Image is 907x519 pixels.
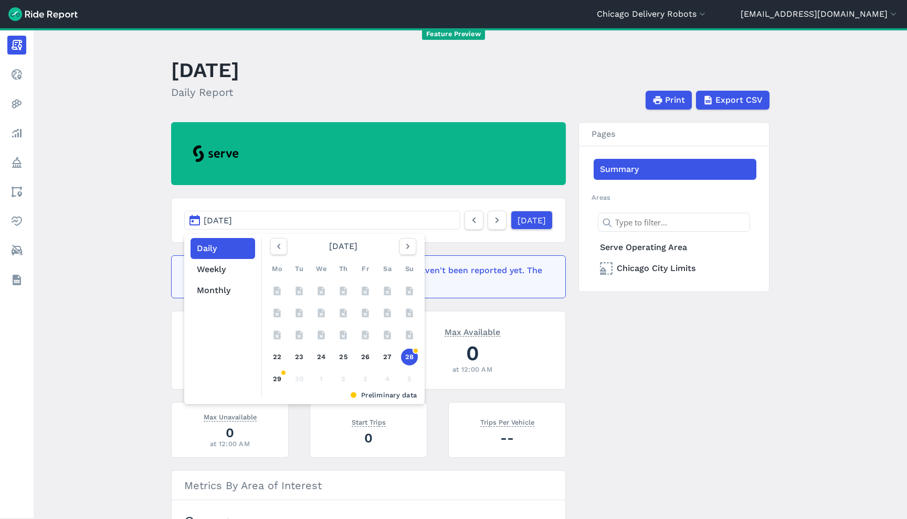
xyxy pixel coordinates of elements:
[392,339,553,367] div: 0
[7,271,26,289] a: Datasets
[269,261,286,277] div: Mo
[204,215,232,225] span: [DATE]
[598,213,750,232] input: Type to filter...
[269,349,286,365] a: 22
[266,238,420,255] div: [DATE]
[597,8,708,20] button: Chicago Delivery Robots
[172,471,565,500] h3: Metrics By Area of Interest
[594,159,756,180] a: Summary
[184,439,276,449] div: at 12:00 AM
[204,411,257,421] span: Max Unavailable
[741,8,899,20] button: [EMAIL_ADDRESS][DOMAIN_NAME]
[594,258,756,279] a: Chicago City Limits
[171,84,239,100] h2: Daily Report
[7,94,26,113] a: Heatmaps
[7,153,26,172] a: Policy
[191,259,255,280] button: Weekly
[335,261,352,277] div: Th
[401,261,418,277] div: Su
[291,349,308,365] a: 23
[665,94,685,106] span: Print
[313,349,330,365] a: 24
[357,371,374,387] div: 3
[313,261,330,277] div: We
[445,326,500,337] span: Max Available
[379,261,396,277] div: Sa
[461,429,553,447] div: --
[357,349,374,365] a: 26
[715,94,763,106] span: Export CSV
[7,241,26,260] a: ModeShift
[323,429,414,447] div: 0
[592,192,756,202] h2: Areas
[313,371,330,387] div: 1
[7,212,26,231] a: Health
[511,211,553,230] a: [DATE]
[171,56,239,84] h1: [DATE]
[696,91,769,110] button: Export CSV
[184,139,248,168] img: Serve Robotics
[646,91,692,110] button: Print
[191,280,255,301] button: Monthly
[357,261,374,277] div: Fr
[7,182,26,201] a: Areas
[379,349,396,365] a: 27
[191,238,255,259] button: Daily
[379,371,396,387] div: 4
[8,7,78,21] img: Ride Report
[401,349,418,365] a: 28
[269,371,286,387] a: 29
[291,261,308,277] div: Tu
[270,390,417,400] div: Preliminary data
[184,211,460,230] button: [DATE]
[335,371,352,387] div: 2
[594,237,756,258] a: Serve Operating Area
[392,364,553,374] div: at 12:00 AM
[7,65,26,84] a: Realtime
[480,416,534,427] span: Trips Per Vehicle
[7,36,26,55] a: Report
[291,371,308,387] div: 30
[352,416,386,427] span: Start Trips
[7,124,26,143] a: Analyze
[184,424,276,442] div: 0
[579,123,769,146] h3: Pages
[401,371,418,387] div: 5
[422,29,485,40] span: Feature Preview
[335,349,352,365] a: 25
